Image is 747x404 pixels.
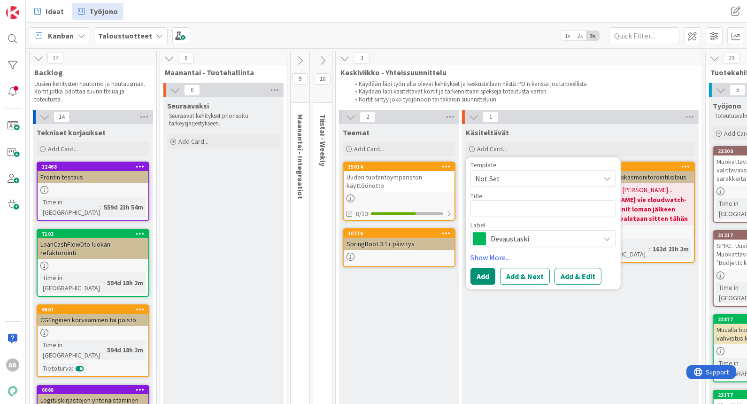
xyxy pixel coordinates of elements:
[103,345,105,355] span: :
[42,387,148,393] div: 6068
[40,340,103,360] div: Time in [GEOGRAPHIC_DATA]
[165,68,275,77] span: Maanantai - Tuotehallinta
[609,27,679,44] input: Quick Filter...
[38,305,148,326] div: 6807CGEnginen korvaaminen tai poisto
[38,238,148,259] div: LoanCashFlowDto-luokan refaktorointi
[713,101,741,110] span: Työjono
[37,162,149,221] a: 12468Frontin testausTime in [GEOGRAPHIC_DATA]:559d 23h 54m
[491,232,595,245] span: Devaustaski
[500,268,550,285] button: Add & Next
[103,278,105,288] span: :
[583,163,694,171] div: 20432
[586,195,691,223] b: [PERSON_NAME] vie cloudwatch-monitoroinnit loman jälkeen masteriin, palataan sitten tähän
[40,272,103,293] div: Time in [GEOGRAPHIC_DATA]
[318,114,328,166] span: Tiistai - Weekly
[470,192,483,200] label: Title
[6,385,19,398] img: avatar
[354,53,370,64] span: 3
[46,6,64,17] span: Ideat
[483,111,499,123] span: 1
[54,111,69,123] span: 14
[650,244,691,254] div: 162d 23h 2m
[98,31,152,40] b: Taloustuotteet
[37,304,149,377] a: 6807CGEnginen korvaaminen tai poistoTime in [GEOGRAPHIC_DATA]:594d 18h 2mTietoturva:
[724,53,739,64] span: 23
[470,252,616,263] a: Show More...
[42,231,148,237] div: 7103
[40,363,72,373] div: Tietoturva
[344,163,454,171] div: 15614
[350,80,692,88] li: Käydään läpi työn alla olevat kehitykset ja keskustellaan niistä PO:n kanssa jos tarpeellista
[475,172,593,185] span: Not Set
[38,163,148,171] div: 12468
[348,163,454,170] div: 15614
[101,202,146,212] div: 559d 23h 54m
[40,197,100,218] div: Time in [GEOGRAPHIC_DATA]
[37,229,149,297] a: 7103LoanCashFlowDto-luokan refaktorointiTime in [GEOGRAPHIC_DATA]:594d 18h 2m
[38,230,148,259] div: 7103LoanCashFlowDto-luokan refaktorointi
[38,230,148,238] div: 7103
[595,185,672,195] span: [DATE] By [PERSON_NAME]...
[344,238,454,250] div: SpringBoot 3.1+ päivitys
[167,101,209,110] span: Seuraavaksi
[582,162,695,263] a: 20432Grafanan asiakasmonitorointilistaus[DATE] By [PERSON_NAME]...[PERSON_NAME] vie cloudwatch-mo...
[6,6,19,19] img: Visit kanbanzone.com
[20,1,43,13] span: Support
[184,85,200,96] span: 0
[348,230,454,237] div: 10776
[356,209,368,219] span: 8/13
[178,137,208,146] span: Add Card...
[344,171,454,192] div: Uuden tuotantoympäristön käyttöönotto
[344,229,454,250] div: 10776SpringBoot 3.1+ päivitys
[42,163,148,170] div: 12468
[169,112,278,128] p: Seuraavat kehitykset priorisoitu tärkeysjärjestykseen.
[38,305,148,314] div: 6807
[470,162,497,168] span: Template
[340,68,690,77] span: Keskiviikko - Yhteissuunnittelu
[343,162,455,221] a: 15614Uuden tuotantoympäristön käyttöönotto8/13
[649,244,650,254] span: :
[42,306,148,313] div: 6807
[344,229,454,238] div: 10776
[29,3,69,20] a: Ideat
[344,163,454,192] div: 15614Uuden tuotantoympäristön käyttöönotto
[583,163,694,183] div: 20432Grafanan asiakasmonitorointilistaus
[37,128,106,137] span: Tekniset korjaukset
[561,31,574,40] span: 1x
[6,358,19,372] div: AR
[343,228,455,267] a: 10776SpringBoot 3.1+ päivitys
[89,6,118,17] span: Työjono
[105,278,146,288] div: 594d 18h 2m
[586,31,599,40] span: 3x
[730,85,746,96] span: 5
[583,171,694,183] div: Grafanan asiakasmonitorointilistaus
[354,145,384,153] span: Add Card...
[34,68,145,77] span: Backlog
[350,96,692,103] li: Kortit siirtyy joko työjonoon tai takaisin suunnitteluun
[296,114,305,199] span: Maanantai - Integraatiot
[350,88,692,95] li: Käydään läpi käsiteltävät kortit ja tarkennetaan speksejä toteutusta varten
[554,268,601,285] button: Add & Edit
[292,73,308,85] span: 9
[470,268,495,285] button: Add
[587,163,694,170] div: 20432
[38,314,148,326] div: CGEnginen korvaaminen tai poisto
[100,202,101,212] span: :
[38,386,148,394] div: 6068
[105,345,146,355] div: 594d 18h 2m
[343,128,370,137] span: Teemat
[48,145,78,153] span: Add Card...
[315,73,331,85] span: 10
[34,80,145,103] p: Uusien kehitysten hautomo ja hautausmaa. Kortit jotka odottaa suunnittelua ja toteutusta.
[38,163,148,183] div: 12468Frontin testaus
[72,3,123,20] a: Työjono
[38,171,148,183] div: Frontin testaus
[477,145,507,153] span: Add Card...
[48,30,74,41] span: Kanban
[360,111,376,123] span: 2
[470,222,485,228] span: Label
[72,363,73,373] span: :
[574,31,586,40] span: 2x
[466,128,509,137] span: Käsiteltävät
[178,53,194,64] span: 0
